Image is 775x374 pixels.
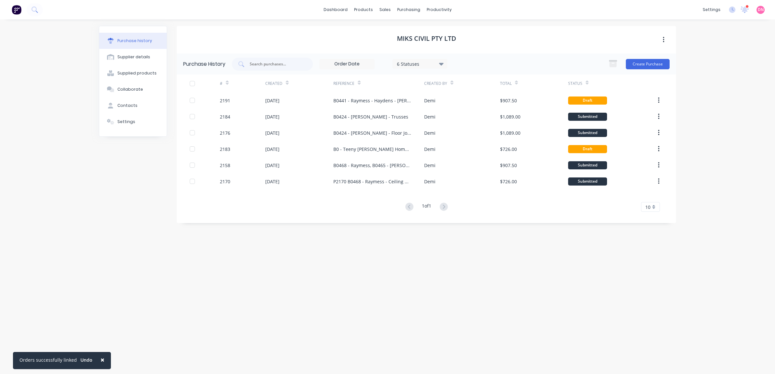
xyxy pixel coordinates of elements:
[424,97,435,104] div: Demi
[500,146,517,153] div: $726.00
[265,97,280,104] div: [DATE]
[265,146,280,153] div: [DATE]
[101,355,104,364] span: ×
[423,5,455,15] div: productivity
[394,5,423,15] div: purchasing
[19,357,77,363] div: Orders successfully linked
[220,130,230,136] div: 2176
[333,81,354,86] div: Reference
[568,129,607,137] div: Submitted
[220,178,230,185] div: 2170
[117,38,152,44] div: Purchase history
[699,5,724,15] div: settings
[333,146,411,153] div: B0 - Teeny [PERSON_NAME] Homes = Home 433
[568,161,607,169] div: Submitted
[333,178,411,185] div: P2170 B0468 - Raymess - Ceiling Battens B0465 - [PERSON_NAME] Builders - Trusses
[424,113,435,120] div: Demi
[500,162,517,169] div: $907.50
[333,97,411,104] div: B0441 - Raymess - Haydens - [PERSON_NAME], FJ, Fixings and Accessories
[99,97,167,114] button: Contacts
[568,81,582,86] div: Status
[320,59,374,69] input: Order Date
[333,130,411,136] div: B0424 - [PERSON_NAME] - Floor Joists and Frame Extensions
[422,202,431,212] div: 1 of 1
[500,178,517,185] div: $726.00
[376,5,394,15] div: sales
[183,60,225,68] div: Purchase History
[117,119,135,125] div: Settings
[220,146,230,153] div: 2183
[568,113,607,121] div: Submitted
[424,130,435,136] div: Demi
[758,7,764,13] span: DN
[645,204,650,210] span: 10
[220,113,230,120] div: 2184
[220,162,230,169] div: 2158
[333,162,411,169] div: B0468 - Raymess, B0465 - [PERSON_NAME] Builders - Trusses
[265,130,280,136] div: [DATE]
[626,59,670,69] button: Create Purchase
[220,97,230,104] div: 2191
[397,35,456,42] h1: MIKS CIVIL PTY LTD
[424,146,435,153] div: Demi
[424,81,447,86] div: Created By
[99,49,167,65] button: Supplier details
[117,54,150,60] div: Supplier details
[249,61,303,67] input: Search purchases...
[99,65,167,81] button: Supplied products
[12,5,21,15] img: Factory
[77,355,96,365] button: Undo
[320,5,351,15] a: dashboard
[424,178,435,185] div: Demi
[265,81,282,86] div: Created
[99,81,167,97] button: Collaborate
[397,60,443,67] div: 6 Statuses
[99,114,167,130] button: Settings
[500,81,512,86] div: Total
[568,145,607,153] div: Draft
[220,81,222,86] div: #
[265,113,280,120] div: [DATE]
[500,130,520,136] div: $1,089.00
[117,86,143,92] div: Collaborate
[265,178,280,185] div: [DATE]
[568,96,607,105] div: Draft
[500,97,517,104] div: $907.50
[333,113,408,120] div: B0424 - [PERSON_NAME] - Trusses
[351,5,376,15] div: products
[94,352,111,368] button: Close
[117,70,157,76] div: Supplied products
[99,33,167,49] button: Purchase history
[568,177,607,186] div: Submitted
[500,113,520,120] div: $1,089.00
[424,162,435,169] div: Demi
[265,162,280,169] div: [DATE]
[117,103,137,108] div: Contacts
